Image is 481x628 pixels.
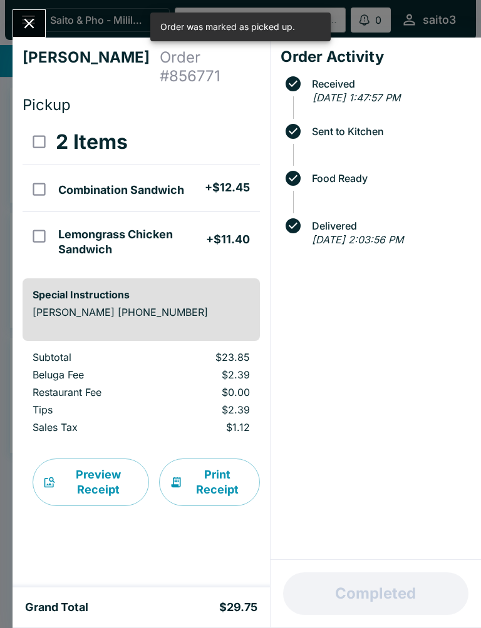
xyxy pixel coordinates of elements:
p: $23.85 [165,351,249,363]
em: [DATE] 1:47:57 PM [313,91,400,104]
h5: $29.75 [219,600,257,615]
p: Restaurant Fee [33,386,145,398]
h4: Order # 856771 [160,48,260,86]
p: Subtotal [33,351,145,363]
p: Beluga Fee [33,368,145,381]
span: Pickup [23,96,71,114]
h5: Lemongrass Chicken Sandwich [58,227,205,257]
p: Sales Tax [33,421,145,433]
h3: 2 Items [56,129,128,154]
p: $0.00 [165,386,249,398]
button: Print Receipt [159,458,260,506]
span: Sent to Kitchen [306,126,471,137]
p: $2.39 [165,403,249,416]
span: Food Ready [306,173,471,184]
button: Close [13,10,45,37]
em: [DATE] 2:03:56 PM [312,233,403,246]
button: Preview Receipt [33,458,149,506]
h4: Order Activity [281,48,471,66]
h4: [PERSON_NAME] [23,48,160,86]
h5: + $11.40 [206,232,250,247]
span: Delivered [306,220,471,231]
h5: + $12.45 [205,180,250,195]
span: Received [306,78,471,89]
p: Tips [33,403,145,416]
p: $2.39 [165,368,249,381]
div: Order was marked as picked up. [160,16,295,38]
p: [PERSON_NAME] [PHONE_NUMBER] [33,306,250,318]
table: orders table [23,351,260,438]
h5: Grand Total [25,600,88,615]
h5: Combination Sandwich [58,183,184,198]
p: $1.12 [165,421,249,433]
h6: Special Instructions [33,288,250,301]
table: orders table [23,119,260,268]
